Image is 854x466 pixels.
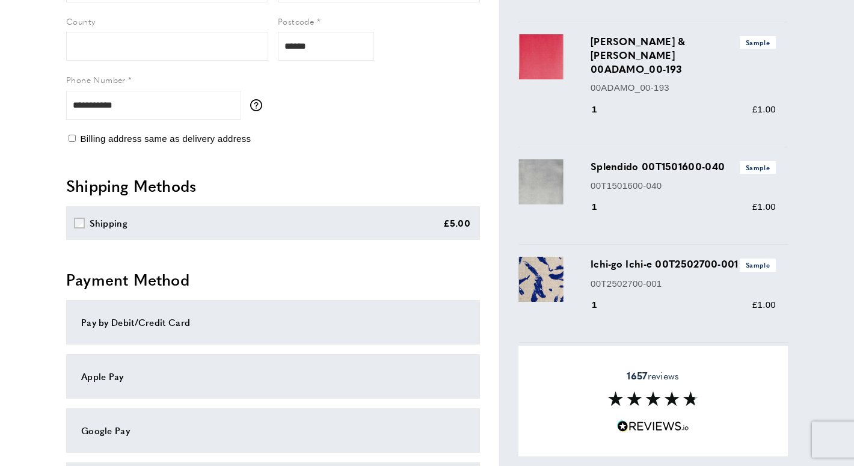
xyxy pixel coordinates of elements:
h3: Splendido 00T1501600-040 [591,159,776,174]
p: 00T1501600-040 [591,179,776,193]
div: Apple Pay [81,369,465,384]
span: £1.00 [752,104,776,114]
img: Adamo & Eva 00ADAMO_00-193 [518,34,564,79]
p: 00T2502700-001 [591,277,776,291]
img: Splendido 00T1501600-040 [518,159,564,204]
span: Sample [740,259,776,271]
div: £5.00 [443,216,471,230]
span: Sample [740,36,776,49]
div: 1 [591,102,614,117]
span: reviews [627,370,679,382]
div: Pay by Debit/Credit Card [81,315,465,330]
span: County [66,15,95,27]
img: Reviews.io 5 stars [617,421,689,432]
div: Google Pay [81,423,465,438]
span: £1.00 [752,201,776,212]
h2: Payment Method [66,269,480,290]
h2: Shipping Methods [66,175,480,197]
strong: 1657 [627,369,647,382]
span: Billing address same as delivery address [80,133,251,144]
span: Phone Number [66,73,126,85]
p: 00ADAMO_00-193 [591,81,776,95]
img: Ichi-go Ichi-e 00T2502700-001 [518,257,564,302]
span: £1.00 [752,299,776,310]
button: More information [250,99,268,111]
span: Sample [740,161,776,174]
h3: Ichi-go Ichi-e 00T2502700-001 [591,257,776,271]
h3: [PERSON_NAME] & [PERSON_NAME] 00ADAMO_00-193 [591,34,776,76]
div: 1 [591,200,614,214]
span: Postcode [278,15,314,27]
div: Shipping [90,216,127,230]
img: Reviews section [608,392,698,406]
div: 1 [591,298,614,312]
input: Billing address same as delivery address [69,135,76,142]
